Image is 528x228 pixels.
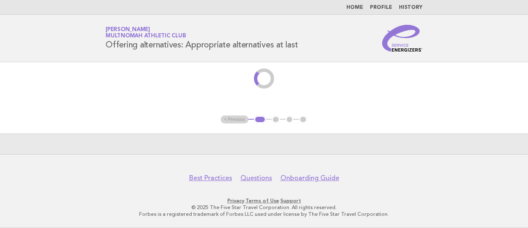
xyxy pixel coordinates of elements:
p: Forbes is a registered trademark of Forbes LLC used under license by The Five Star Travel Corpora... [12,211,516,218]
a: History [399,5,422,10]
p: © 2025 The Five Star Travel Corporation. All rights reserved. [12,204,516,211]
a: Onboarding Guide [280,174,339,182]
a: [PERSON_NAME]Multnomah Athletic Club [106,27,186,39]
span: Multnomah Athletic Club [106,34,186,39]
img: Service Energizers [382,25,422,52]
p: · · [12,197,516,204]
a: Questions [240,174,272,182]
h1: Offering alternatives: Appropriate alternatives at last [106,27,298,49]
a: Home [346,5,363,10]
a: Profile [370,5,392,10]
a: Best Practices [189,174,232,182]
a: Terms of Use [246,198,279,204]
a: Support [280,198,301,204]
a: Privacy [227,198,244,204]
